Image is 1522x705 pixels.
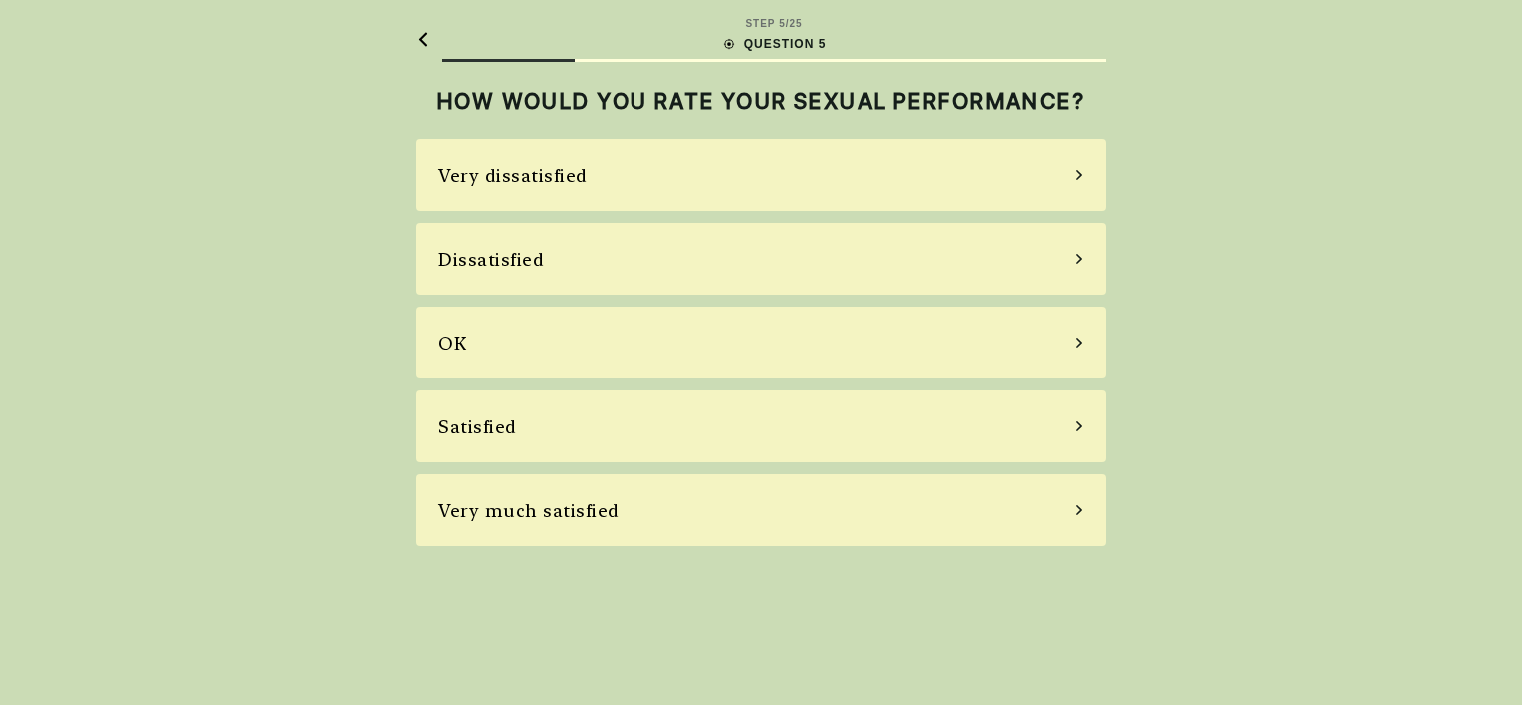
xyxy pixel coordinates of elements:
[722,35,827,53] div: QUESTION 5
[438,330,466,356] div: OK
[438,162,588,189] div: Very dissatisfied
[745,16,802,31] div: STEP 5 / 25
[438,497,620,524] div: Very much satisfied
[438,413,517,440] div: Satisfied
[416,88,1106,114] h2: HOW WOULD YOU RATE YOUR SEXUAL PERFORMANCE?
[438,246,544,273] div: Dissatisfied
